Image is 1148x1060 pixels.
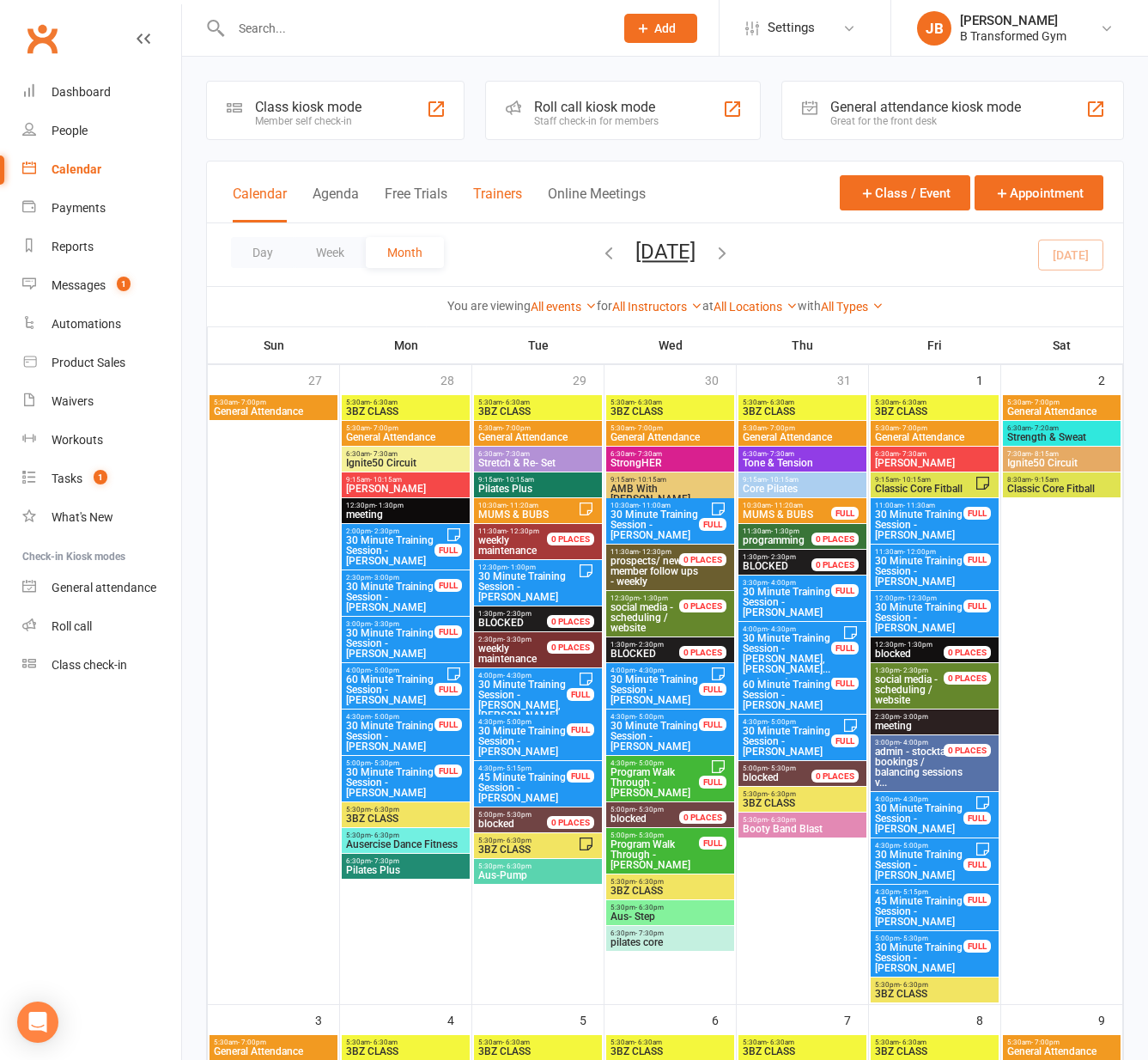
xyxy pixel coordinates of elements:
[903,548,936,556] span: - 12:00pm
[840,175,970,210] button: Class / Event
[434,544,462,557] div: FULL
[1006,424,1117,432] span: 6:30am
[604,327,737,363] th: Wed
[635,476,666,484] span: - 10:15am
[875,673,938,685] span: social media -
[1006,399,1117,406] span: 5:30am
[831,734,859,747] div: FULL
[831,584,859,597] div: FULL
[768,9,815,47] span: Settings
[371,667,399,674] span: - 5:00pm
[477,772,568,803] span: 45 Minute Training Session - [PERSON_NAME]
[52,394,94,408] div: Waivers
[52,472,82,485] div: Tasks
[831,677,859,690] div: FULL
[767,450,794,458] span: - 7:30am
[742,399,863,406] span: 5:30am
[742,718,832,726] span: 4:30pm
[22,150,181,189] a: Calendar
[345,406,466,417] span: 3BZ CLASS
[22,421,181,460] a: Workouts
[117,277,131,291] span: 1
[213,406,334,417] span: General Attendance
[1006,484,1117,494] span: Classic Core Fitball
[742,406,863,417] span: 3BZ CLASS
[477,564,578,571] span: 12:30pm
[742,527,832,535] span: 11:30am
[610,721,700,752] span: 30 Minute Training Session - [PERSON_NAME]
[624,14,697,43] button: Add
[22,607,181,646] a: Roll call
[507,564,536,571] span: - 1:00pm
[345,484,466,494] span: [PERSON_NAME]
[767,424,795,432] span: - 7:00pm
[831,642,859,655] div: FULL
[874,424,995,432] span: 5:30am
[371,527,399,535] span: - 2:30pm
[960,13,1066,28] div: [PERSON_NAME]
[345,399,466,406] span: 5:30am
[610,767,700,798] span: Program Walk Through - [PERSON_NAME]
[502,424,531,432] span: - 7:00pm
[742,476,863,484] span: 9:15am
[874,399,995,406] span: 5:30am
[477,484,598,494] span: Pilates Plus
[610,713,700,721] span: 4:30pm
[610,674,700,705] span: 30 Minute Training Session - [PERSON_NAME]
[52,356,125,369] div: Product Sales
[345,620,435,628] span: 3:00pm
[371,574,399,582] span: - 3:00pm
[534,115,659,127] div: Staff check-in for members
[340,327,472,363] th: Mon
[742,458,863,468] span: Tone & Tension
[371,713,399,721] span: - 5:00pm
[903,502,935,509] span: - 11:30am
[874,556,964,587] span: 30 Minute Training Session - [PERSON_NAME]
[477,432,598,442] span: General Attendance
[640,594,668,602] span: - 1:30pm
[679,646,726,659] div: 0 PLACES
[208,327,340,363] th: Sun
[742,579,832,587] span: 3:30pm
[635,424,663,432] span: - 7:00pm
[944,646,991,659] div: 0 PLACES
[610,476,731,484] span: 9:15am
[507,502,538,509] span: - 11:20am
[768,625,796,633] span: - 4:30pm
[742,553,832,561] span: 1:30pm
[714,300,798,314] a: All Locations
[811,558,859,571] div: 0 PLACES
[22,498,181,537] a: What's New
[345,674,435,705] span: 60 Minute Training Session - [PERSON_NAME]
[345,527,435,535] span: 2:00pm
[226,16,602,40] input: Search...
[22,73,181,112] a: Dashboard
[434,718,462,731] div: FULL
[899,450,926,458] span: - 7:30am
[503,672,531,679] span: - 4:30pm
[811,533,859,545] div: 0 PLACES
[742,509,832,520] span: MUMS & BUBS
[478,617,524,629] span: BLOCKED
[477,476,598,484] span: 9:15am
[874,667,964,674] span: 1:30pm
[534,99,659,115] div: Roll call kiosk mode
[567,770,594,783] div: FULL
[904,594,937,602] span: - 12:30pm
[440,365,471,393] div: 28
[531,300,597,314] a: All events
[22,569,181,607] a: General attendance kiosk mode
[699,683,726,696] div: FULL
[610,555,682,567] span: prospects/ new
[52,240,94,253] div: Reports
[899,424,927,432] span: - 7:00pm
[1098,365,1122,393] div: 2
[963,507,991,520] div: FULL
[610,458,731,468] span: StrongHER
[899,476,931,484] span: - 10:15am
[52,162,101,176] div: Calendar
[767,476,799,484] span: - 10:15am
[830,99,1021,115] div: General attendance kiosk mode
[837,365,868,393] div: 31
[548,186,646,222] button: Online Meetings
